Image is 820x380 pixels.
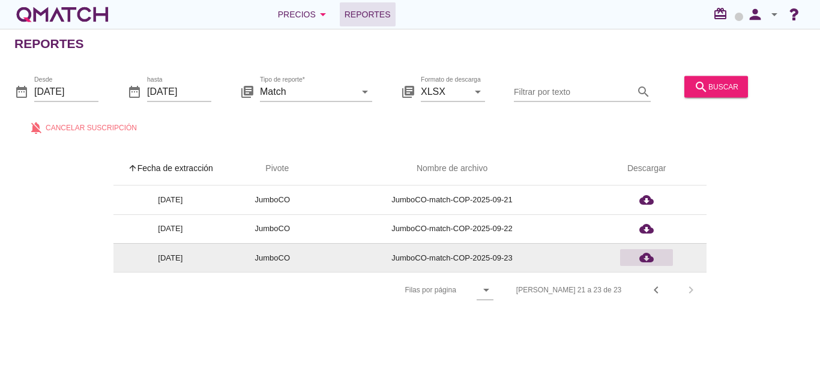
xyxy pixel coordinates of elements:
td: JumboCO-match-COP-2025-09-22 [318,214,586,243]
div: Precios [278,7,330,22]
i: library_books [240,84,255,98]
button: Previous page [645,279,667,301]
th: Descargar: Not sorted. [586,152,707,185]
i: person [743,6,767,23]
i: cloud_download [639,222,654,236]
button: buscar [684,76,748,97]
i: cloud_download [639,193,654,207]
button: Precios [268,2,340,26]
td: [DATE] [113,214,228,243]
input: hasta [147,82,211,101]
div: buscar [694,79,738,94]
i: arrow_drop_down [316,7,330,22]
td: JumboCO-match-COP-2025-09-21 [318,185,586,214]
a: white-qmatch-logo [14,2,110,26]
i: arrow_drop_down [767,7,782,22]
td: [DATE] [113,185,228,214]
td: JumboCO-match-COP-2025-09-23 [318,243,586,272]
input: Formato de descarga [421,82,468,101]
i: search [694,79,708,94]
a: Reportes [340,2,396,26]
i: cloud_download [639,250,654,265]
i: chevron_left [649,283,663,297]
i: library_books [401,84,415,98]
div: Filas por página [285,273,493,307]
input: Filtrar por texto [514,82,634,101]
div: [PERSON_NAME] 21 a 23 de 23 [516,285,621,295]
span: Cancelar suscripción [46,122,137,133]
i: notifications_off [29,120,46,134]
i: search [636,84,651,98]
i: date_range [14,84,29,98]
th: Nombre de archivo: Not sorted. [318,152,586,185]
td: JumboCO [228,243,318,272]
th: Pivote: Not sorted. Activate to sort ascending. [228,152,318,185]
input: Tipo de reporte* [260,82,355,101]
td: JumboCO [228,214,318,243]
span: Reportes [345,7,391,22]
td: JumboCO [228,185,318,214]
i: arrow_drop_down [479,283,493,297]
h2: Reportes [14,34,84,53]
input: Desde [34,82,98,101]
i: arrow_upward [128,163,137,173]
i: redeem [713,7,732,21]
i: arrow_drop_down [471,84,485,98]
i: date_range [127,84,142,98]
i: arrow_drop_down [358,84,372,98]
th: Fecha de extracción: Sorted ascending. Activate to sort descending. [113,152,228,185]
td: [DATE] [113,243,228,272]
button: Cancelar suscripción [19,116,146,138]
